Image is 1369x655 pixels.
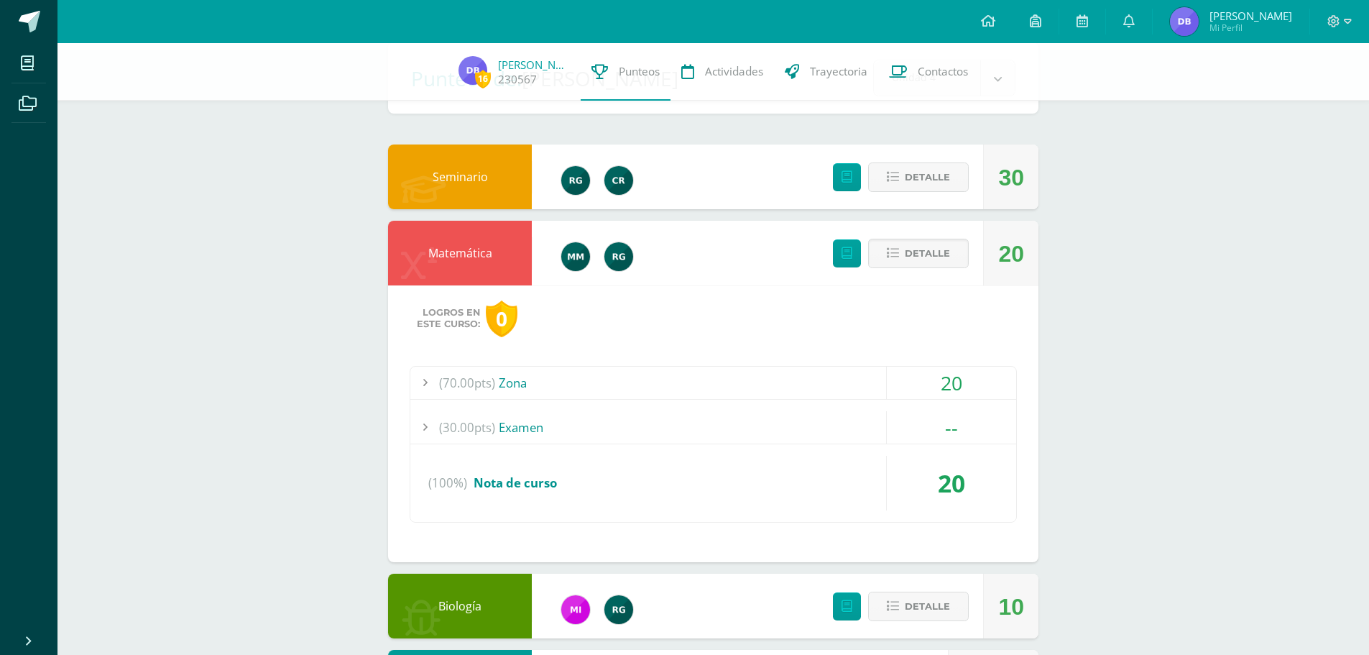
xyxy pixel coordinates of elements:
[498,72,537,87] a: 230567
[1170,7,1199,36] img: 1db98052dca881449f0211f5f787ea0a.png
[905,164,950,191] span: Detalle
[868,239,969,268] button: Detalle
[774,43,878,101] a: Trayectoria
[561,166,590,195] img: 24ef3269677dd7dd963c57b86ff4a022.png
[417,307,480,330] span: Logros en este curso:
[1209,9,1292,23] span: [PERSON_NAME]
[868,592,969,621] button: Detalle
[905,240,950,267] span: Detalle
[561,242,590,271] img: ea0e1a9c59ed4b58333b589e14889882.png
[905,593,950,620] span: Detalle
[581,43,670,101] a: Punteos
[604,242,633,271] img: 24ef3269677dd7dd963c57b86ff4a022.png
[810,64,867,79] span: Trayectoria
[998,221,1024,286] div: 20
[918,64,968,79] span: Contactos
[705,64,763,79] span: Actividades
[474,475,557,491] span: Nota de curso
[868,162,969,192] button: Detalle
[619,64,660,79] span: Punteos
[439,367,495,399] span: (70.00pts)
[475,70,491,88] span: 16
[388,574,532,638] div: Biología
[498,58,570,72] a: [PERSON_NAME]
[1209,22,1292,34] span: Mi Perfil
[458,56,487,85] img: 1db98052dca881449f0211f5f787ea0a.png
[887,367,1016,399] div: 20
[998,145,1024,210] div: 30
[998,574,1024,639] div: 10
[887,456,1016,510] div: 20
[439,411,495,444] span: (30.00pts)
[410,411,1016,444] div: Examen
[878,43,979,101] a: Contactos
[388,221,532,285] div: Matemática
[410,367,1016,399] div: Zona
[604,166,633,195] img: e534704a03497a621ce20af3abe0ca0c.png
[604,595,633,624] img: 24ef3269677dd7dd963c57b86ff4a022.png
[670,43,774,101] a: Actividades
[561,595,590,624] img: e71b507b6b1ebf6fbe7886fc31de659d.png
[428,456,467,510] span: (100%)
[887,411,1016,444] div: --
[388,145,532,209] div: Seminario
[486,301,517,337] div: 0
